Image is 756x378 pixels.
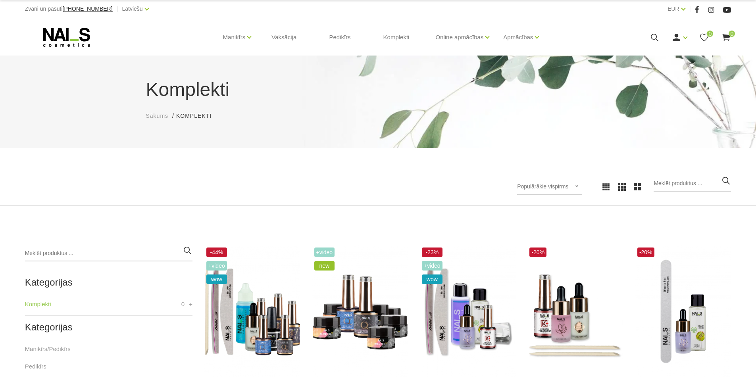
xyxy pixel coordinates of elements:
a: Manikīrs [223,21,246,53]
a: Online apmācības [435,21,483,53]
span: -20% [529,248,546,257]
span: new [314,261,335,271]
input: Meklēt produktus ... [654,176,731,192]
h1: Komplekti [146,75,610,104]
a: 0 [699,33,709,42]
img: Komplektā ietilpst:- Keratīna līdzeklis bojātu nagu atjaunošanai, 14 ml,- Kutikulas irdinātājs ar... [527,246,623,377]
a: Apmācības [503,21,533,53]
a: + [189,299,192,309]
span: | [689,4,691,14]
span: +Video [206,261,227,271]
li: Komplekti [176,112,219,120]
span: wow [206,274,227,284]
span: Populārākie vispirms [517,183,568,190]
div: Zvani un pasūti [25,4,113,14]
a: Manikīrs/Pedikīrs [25,344,71,354]
h2: Kategorijas [25,322,192,332]
span: +Video [422,261,442,271]
span: -23% [422,248,442,257]
span: -20% [637,248,654,257]
a: 0 [721,33,731,42]
h2: Kategorijas [25,277,192,288]
span: +Video [314,248,335,257]
span: | [117,4,118,14]
span: wow [422,274,442,284]
a: Sākums [146,112,169,120]
img: Gellakas noņemšanas komplekts ietver▪️ Līdzeklis Gellaku un citu Soak Off produktu noņemšanai (10... [420,246,516,377]
span: 0 [181,299,185,309]
a: [PHONE_NUMBER] [63,6,113,12]
a: Komplekti [25,299,51,309]
a: Latviešu [122,4,143,13]
span: 0 [729,31,735,37]
img: Wanted gelu starta komplekta ietilpst:- Quick Builder Clear HYBRID bāze UV/LED, 8 ml;- Quick Crys... [312,246,408,377]
a: Pedikīrs [25,362,46,371]
img: Gellakas uzklāšanas komplektā ietilpst:Wipe Off Solutions 3in1/30mlBrilliant Bond Bezskābes praim... [204,246,300,377]
a: Komplekti [377,18,416,56]
span: -44% [206,248,227,257]
span: 0 [707,31,713,37]
a: Pedikīrs [323,18,357,56]
input: Meklēt produktus ... [25,246,192,261]
a: EUR [668,4,679,13]
a: Vaksācija [265,18,303,56]
span: Sākums [146,113,169,119]
img: Komplektā ietilst:- Organic Lotion Lithi&Jasmine 50 ml;- Melleņu Kutikulu eļļa 15 ml;- Wooden Fil... [635,246,731,377]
